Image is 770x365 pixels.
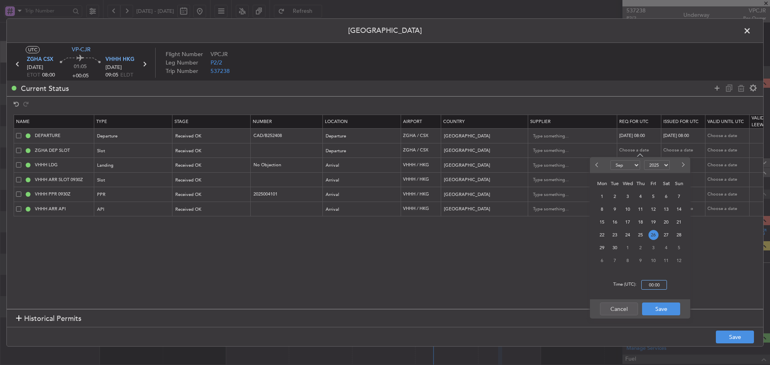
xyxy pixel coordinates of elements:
div: 6-10-2025 [596,254,608,267]
div: 9-9-2025 [608,203,621,216]
div: Choose a date [707,162,749,169]
span: 8 [597,204,607,214]
span: 22 [597,230,607,240]
div: Choose a date [707,206,749,212]
div: Sat [660,177,673,190]
span: Issued For Utc [663,119,699,125]
div: 26-9-2025 [647,228,660,241]
span: 7 [674,192,684,202]
span: 23 [610,230,620,240]
span: 4 [636,192,646,202]
div: Choose a date [619,147,661,154]
button: Next month [678,159,687,171]
button: Previous month [593,159,602,171]
button: Save [716,331,754,343]
header: [GEOGRAPHIC_DATA] [7,19,763,43]
span: 10 [623,204,633,214]
div: 2-10-2025 [634,241,647,254]
span: 2 [610,192,620,202]
button: Save [642,302,680,315]
button: Cancel [600,302,638,315]
div: 7-9-2025 [673,190,685,203]
div: 2-9-2025 [608,190,621,203]
span: 15 [597,217,607,227]
div: 1-10-2025 [621,241,634,254]
span: 9 [636,256,646,266]
span: Req For Utc [619,119,648,125]
div: 4-9-2025 [634,190,647,203]
div: 15-9-2025 [596,216,608,228]
div: 11-9-2025 [634,203,647,216]
span: 21 [674,217,684,227]
span: 13 [661,204,671,214]
div: 12-10-2025 [673,254,685,267]
div: Choose a date [707,176,749,183]
span: 10 [648,256,659,266]
div: 22-9-2025 [596,228,608,241]
span: 6 [597,256,607,266]
div: 7-10-2025 [608,254,621,267]
div: 5-9-2025 [647,190,660,203]
span: 16 [610,217,620,227]
div: Choose a date [707,133,749,139]
div: 8-10-2025 [621,254,634,267]
div: Choose a date [663,147,705,154]
span: 3 [623,192,633,202]
div: 20-9-2025 [660,216,673,228]
span: 9 [610,204,620,214]
span: 11 [636,204,646,214]
div: 23-9-2025 [608,228,621,241]
div: 18-9-2025 [634,216,647,228]
div: 3-9-2025 [621,190,634,203]
div: 17-9-2025 [621,216,634,228]
span: 29 [597,243,607,253]
span: 11 [661,256,671,266]
div: 27-9-2025 [660,228,673,241]
div: 4-10-2025 [660,241,673,254]
span: 18 [636,217,646,227]
span: 4 [661,243,671,253]
div: 6-9-2025 [660,190,673,203]
span: 3 [648,243,659,253]
div: 19-9-2025 [647,216,660,228]
span: 19 [648,217,659,227]
span: 8 [623,256,633,266]
select: Select month [610,160,640,170]
span: 26 [648,230,659,240]
div: 25-9-2025 [634,228,647,241]
div: 5-10-2025 [673,241,685,254]
div: Fri [647,177,660,190]
span: 14 [674,204,684,214]
div: Choose a date [707,147,749,154]
div: Sun [673,177,685,190]
div: 13-9-2025 [660,203,673,216]
span: 20 [661,217,671,227]
div: Wed [621,177,634,190]
div: 28-9-2025 [673,228,685,241]
div: Mon [596,177,608,190]
div: 24-9-2025 [621,228,634,241]
span: 27 [661,230,671,240]
span: 24 [623,230,633,240]
span: 2 [636,243,646,253]
span: Valid Until Utc [707,119,744,125]
select: Select year [644,160,670,170]
div: 1-9-2025 [596,190,608,203]
span: 12 [648,204,659,214]
span: 6 [661,192,671,202]
span: 28 [674,230,684,240]
span: 5 [674,243,684,253]
span: Time (UTC): [613,281,636,290]
div: 3-10-2025 [647,241,660,254]
div: 8-9-2025 [596,203,608,216]
input: --:-- [641,280,667,290]
span: 25 [636,230,646,240]
div: 9-10-2025 [634,254,647,267]
div: 10-10-2025 [647,254,660,267]
div: 16-9-2025 [608,216,621,228]
div: Choose a date [707,191,749,198]
span: 7 [610,256,620,266]
span: 17 [623,217,633,227]
span: 12 [674,256,684,266]
span: 1 [623,243,633,253]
